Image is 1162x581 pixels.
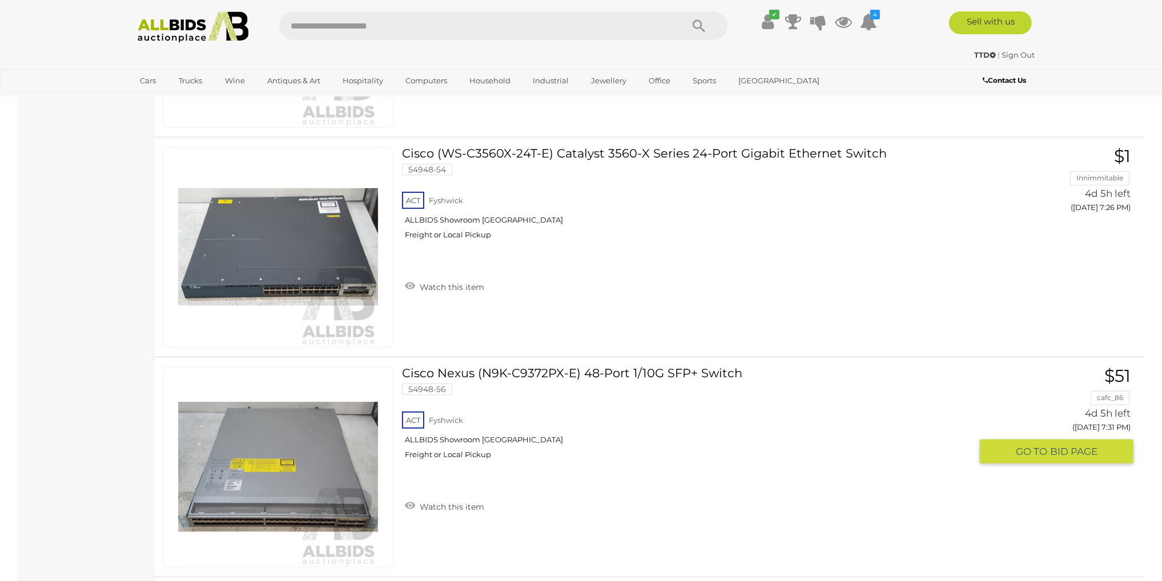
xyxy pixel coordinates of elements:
a: Household [462,71,518,90]
a: Cisco Nexus (N9K-C9372PX-E) 48-Port 1/10G SFP+ Switch 54948-56 ACT Fyshwick ALLBIDS Showroom [GEO... [411,366,971,468]
span: $51 [1104,365,1131,386]
span: GO TO [1016,445,1050,458]
a: Watch this item [402,497,487,514]
i: ✔ [769,10,779,19]
img: Allbids.com.au [131,11,255,43]
a: Sign Out [1002,50,1035,59]
a: Computers [398,71,455,90]
a: $51 cafc_86 4d 5h left ([DATE] 7:31 PM) GO TOBID PAGE [988,366,1133,465]
a: Sports [685,71,723,90]
i: 4 [870,10,880,19]
a: Contact Us [983,74,1029,87]
a: Wine [218,71,252,90]
a: Jewellery [584,71,634,90]
span: | [998,50,1000,59]
a: Cars [133,71,164,90]
a: [GEOGRAPHIC_DATA] [731,71,827,90]
a: Sell with us [949,11,1032,34]
a: Antiques & Art [260,71,328,90]
a: Trucks [171,71,210,90]
a: TTD [975,50,998,59]
strong: TTD [975,50,996,59]
a: Hospitality [335,71,391,90]
span: BID PAGE [1050,445,1097,458]
button: GO TOBID PAGE [980,439,1133,464]
a: Watch this item [402,277,487,294]
button: Search [670,11,727,40]
a: Industrial [525,71,576,90]
span: Watch this item [417,502,484,512]
img: 54948-54a.jpg [178,147,378,347]
span: Watch this item [417,282,484,292]
span: $1 [1114,146,1131,167]
a: Office [641,71,678,90]
a: 4 [860,11,877,32]
a: Cisco (WS-C3560X-24T-E) Catalyst 3560-X Series 24-Port Gigabit Ethernet Switch 54948-54 ACT Fyshw... [411,147,971,248]
a: $1 Innimmitable 4d 5h left ([DATE] 7:26 PM) [988,147,1133,218]
img: 54948-56a.jpg [178,367,378,567]
a: ✔ [759,11,777,32]
b: Contact Us [983,76,1026,84]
